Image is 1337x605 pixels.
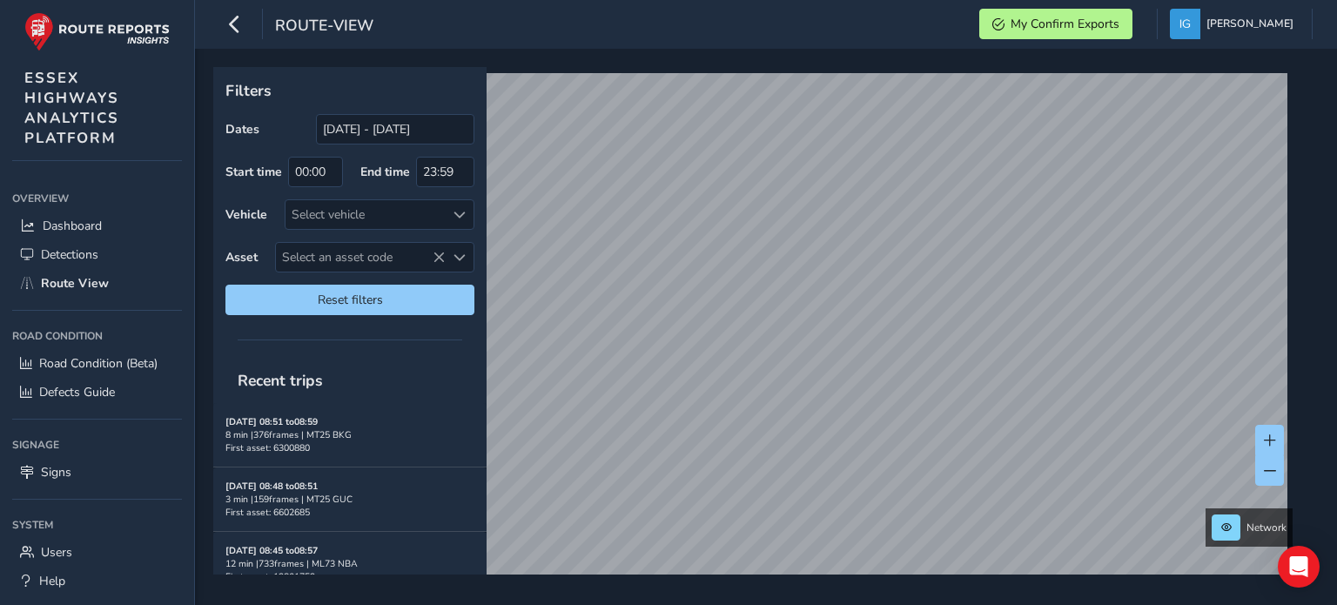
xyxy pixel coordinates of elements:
[1170,9,1300,39] button: [PERSON_NAME]
[225,428,474,441] div: 8 min | 376 frames | MT25 BKG
[24,12,170,51] img: rr logo
[41,275,109,292] span: Route View
[275,15,373,39] span: route-view
[12,349,182,378] a: Road Condition (Beta)
[39,355,158,372] span: Road Condition (Beta)
[225,544,318,557] strong: [DATE] 08:45 to 08:57
[1011,16,1119,32] span: My Confirm Exports
[286,200,445,229] div: Select vehicle
[12,432,182,458] div: Signage
[225,285,474,315] button: Reset filters
[225,249,258,266] label: Asset
[12,185,182,212] div: Overview
[225,164,282,180] label: Start time
[12,269,182,298] a: Route View
[24,68,119,148] span: ESSEX HIGHWAYS ANALYTICS PLATFORM
[225,441,310,454] span: First asset: 6300880
[276,243,445,272] span: Select an asset code
[12,378,182,407] a: Defects Guide
[12,538,182,567] a: Users
[225,358,335,403] span: Recent trips
[225,493,474,506] div: 3 min | 159 frames | MT25 GUC
[239,292,461,308] span: Reset filters
[12,458,182,487] a: Signs
[39,573,65,589] span: Help
[12,212,182,240] a: Dashboard
[41,464,71,481] span: Signs
[225,557,474,570] div: 12 min | 733 frames | ML73 NBA
[12,240,182,269] a: Detections
[219,73,1287,595] canvas: Map
[43,218,102,234] span: Dashboard
[41,246,98,263] span: Detections
[225,121,259,138] label: Dates
[225,480,318,493] strong: [DATE] 08:48 to 08:51
[1246,521,1287,534] span: Network
[445,243,474,272] div: Select an asset code
[12,323,182,349] div: Road Condition
[1278,546,1320,588] div: Open Intercom Messenger
[1170,9,1200,39] img: diamond-layout
[360,164,410,180] label: End time
[225,79,474,102] p: Filters
[979,9,1132,39] button: My Confirm Exports
[225,570,315,583] span: First asset: 13801753
[41,544,72,561] span: Users
[12,567,182,595] a: Help
[39,384,115,400] span: Defects Guide
[1206,9,1293,39] span: [PERSON_NAME]
[225,206,267,223] label: Vehicle
[225,415,318,428] strong: [DATE] 08:51 to 08:59
[225,506,310,519] span: First asset: 6602685
[12,512,182,538] div: System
